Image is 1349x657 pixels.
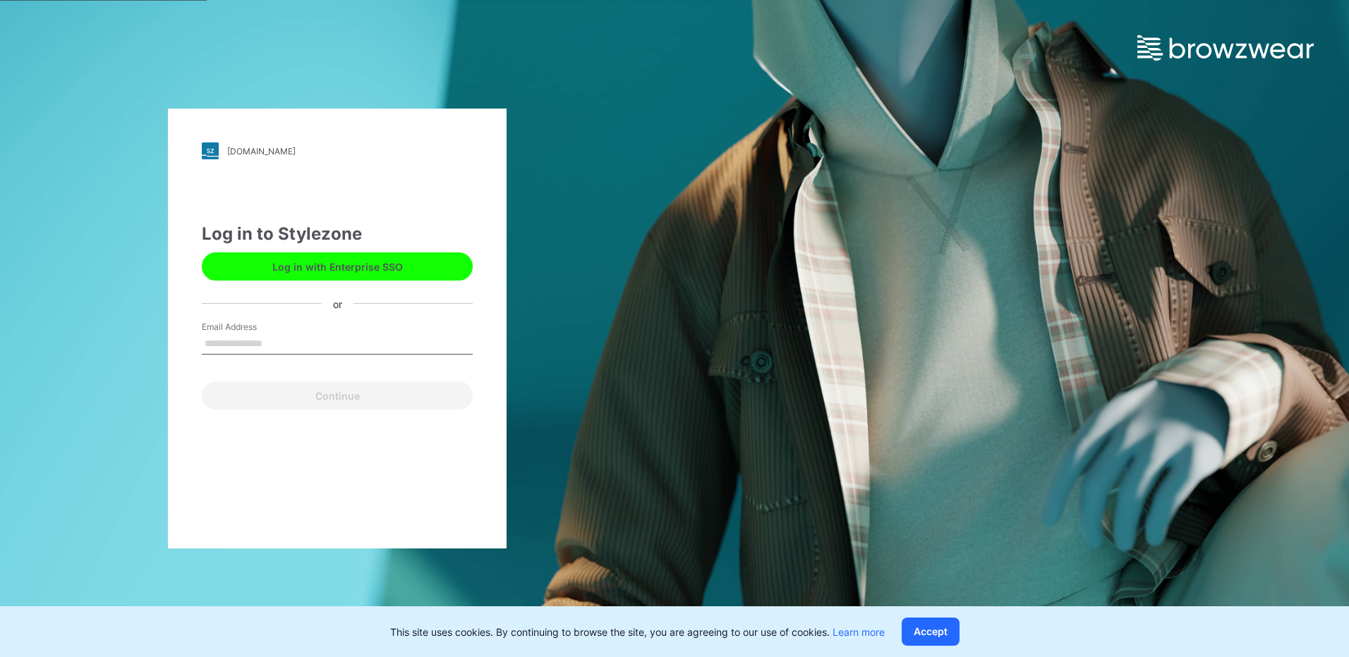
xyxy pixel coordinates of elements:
[902,618,960,646] button: Accept
[202,221,473,247] div: Log in to Stylezone
[202,252,473,281] button: Log in with Enterprise SSO
[227,146,296,156] div: [DOMAIN_NAME]
[202,142,219,159] img: stylezone-logo.562084cfcfab977791bfbf7441f1a819.svg
[202,321,301,333] label: Email Address
[322,296,353,311] div: or
[1137,35,1314,61] img: browzwear-logo.e42bd6dac1945053ebaf764b6aa21510.svg
[833,626,885,638] a: Learn more
[390,625,885,639] p: This site uses cookies. By continuing to browse the site, you are agreeing to our use of cookies.
[202,142,473,159] a: [DOMAIN_NAME]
